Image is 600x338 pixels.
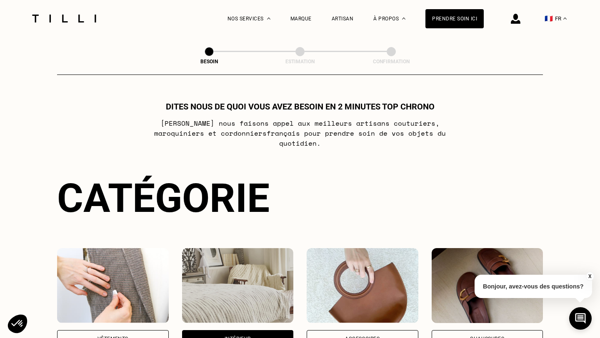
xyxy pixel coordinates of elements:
[511,14,520,24] img: icône connexion
[332,16,354,22] a: Artisan
[585,272,594,281] button: X
[432,248,543,323] img: Chaussures
[350,59,433,65] div: Confirmation
[29,15,99,22] img: Logo du service de couturière Tilli
[425,9,484,28] a: Prendre soin ici
[475,275,592,298] p: Bonjour, avez-vous des questions?
[402,17,405,20] img: Menu déroulant à propos
[167,59,251,65] div: Besoin
[563,17,567,20] img: menu déroulant
[57,175,543,221] div: Catégorie
[182,248,294,323] img: Intérieur
[267,17,270,20] img: Menu déroulant
[135,118,465,148] p: [PERSON_NAME] nous faisons appel aux meilleurs artisans couturiers , maroquiniers et cordonniers ...
[307,248,418,323] img: Accessoires
[166,102,435,112] h1: Dites nous de quoi vous avez besoin en 2 minutes top chrono
[258,59,342,65] div: Estimation
[545,15,553,22] span: 🇫🇷
[57,248,169,323] img: Vêtements
[290,16,312,22] a: Marque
